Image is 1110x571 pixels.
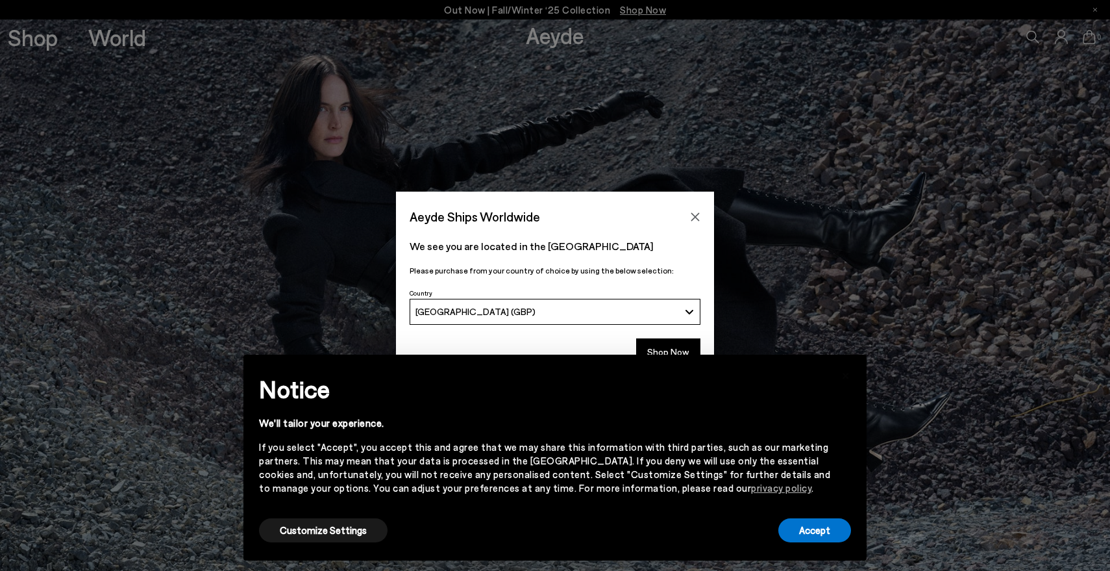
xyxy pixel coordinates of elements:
h2: Notice [259,372,830,406]
span: × [841,364,850,383]
div: We'll tailor your experience. [259,416,830,430]
button: Shop Now [636,338,700,366]
span: Country [410,289,432,297]
p: Please purchase from your country of choice by using the below selection: [410,264,700,277]
button: Customize Settings [259,518,388,542]
a: privacy policy [751,482,811,494]
p: We see you are located in the [GEOGRAPHIC_DATA] [410,238,700,254]
span: [GEOGRAPHIC_DATA] (GBP) [415,306,536,317]
span: Aeyde Ships Worldwide [410,205,540,228]
button: Accept [778,518,851,542]
button: Close [685,207,705,227]
div: If you select "Accept", you accept this and agree that we may share this information with third p... [259,440,830,495]
button: Close this notice [830,359,861,390]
